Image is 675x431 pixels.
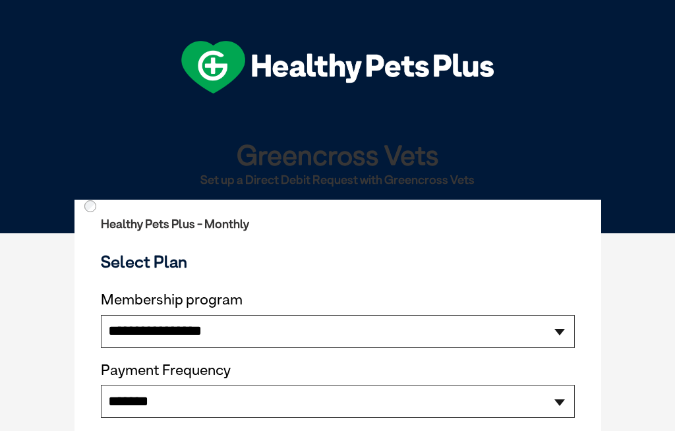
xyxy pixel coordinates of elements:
h3: Select Plan [101,252,575,272]
img: hpp-logo-landscape-green-white.png [181,41,494,94]
label: Payment Frequency [101,362,231,379]
h2: Set up a Direct Debit Request with Greencross Vets [80,173,596,187]
label: Membership program [101,291,575,308]
h1: Greencross Vets [80,140,596,169]
h2: Healthy Pets Plus - Monthly [101,217,575,231]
